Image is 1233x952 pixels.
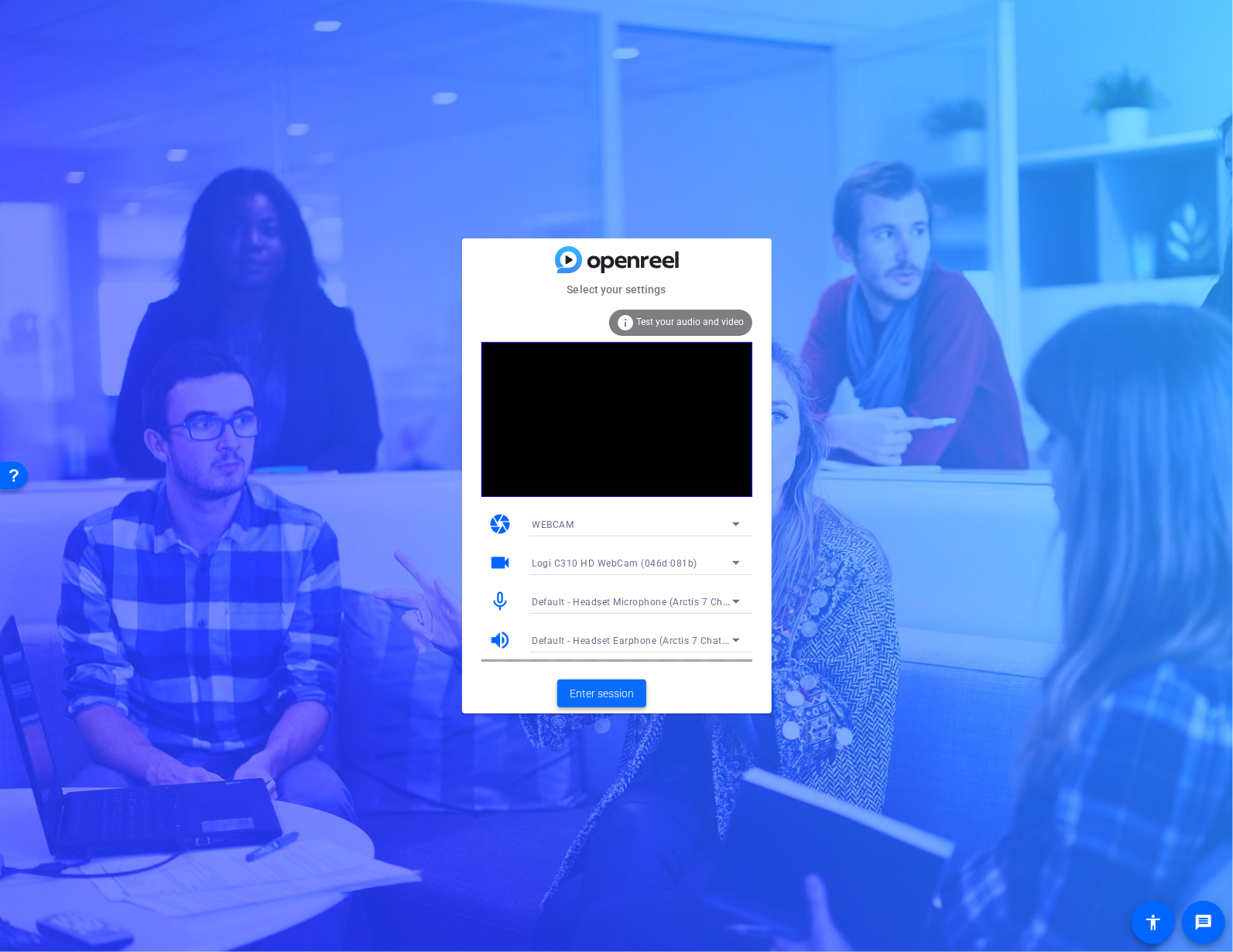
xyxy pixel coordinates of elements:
img: blue-gradient.svg [555,246,679,273]
span: Default - Headset Earphone (Arctis 7 Chat) (1038:12ad) [533,634,785,646]
span: Enter session [570,686,634,702]
mat-icon: mic_none [489,590,512,613]
mat-card-subtitle: Select your settings [462,281,772,298]
span: Default - Headset Microphone (Arctis 7 Chat) (1038:12ad) [533,595,795,608]
mat-icon: message [1194,913,1213,932]
span: Test your audio and video [637,317,745,327]
mat-icon: accessibility [1144,913,1163,932]
mat-icon: camera [489,512,512,536]
mat-icon: volume_up [489,628,512,652]
mat-icon: videocam [489,551,512,574]
span: Logi C310 HD WebCam (046d:081b) [533,558,698,569]
span: WEBCAM [533,519,574,530]
mat-icon: info [617,313,635,332]
button: Enter session [557,680,646,707]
